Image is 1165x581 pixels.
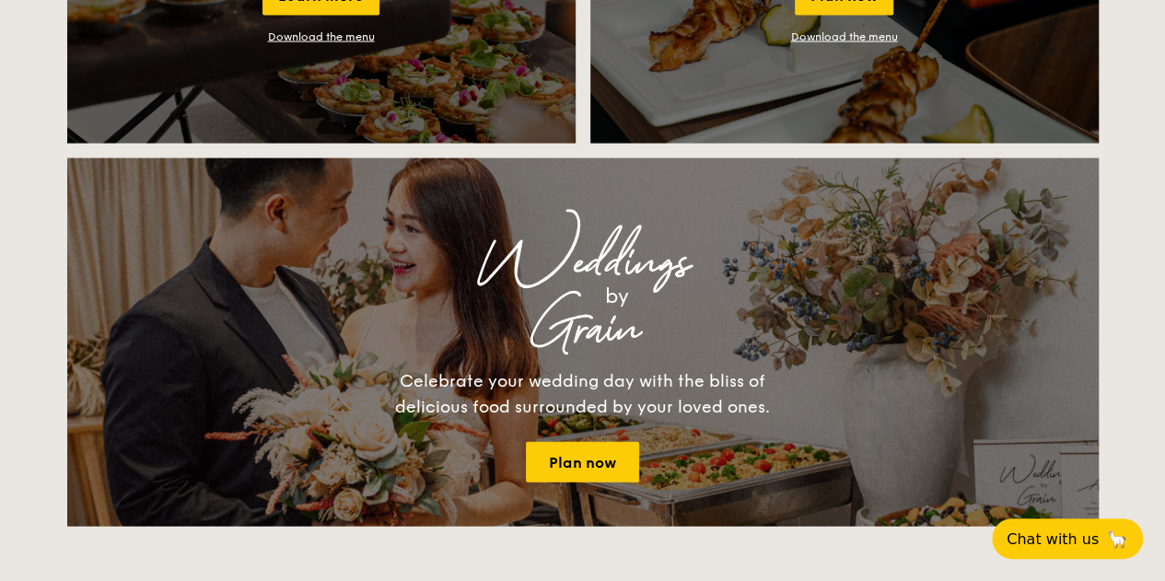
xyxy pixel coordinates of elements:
[526,442,639,482] a: Plan now
[229,247,937,280] div: Weddings
[297,280,937,313] div: by
[376,368,790,420] div: Celebrate your wedding day with the bliss of delicious food surrounded by your loved ones.
[1106,529,1128,550] span: 🦙
[791,30,898,43] a: Download the menu
[229,313,937,346] div: Grain
[992,518,1143,559] button: Chat with us🦙
[1007,530,1099,548] span: Chat with us
[268,30,375,43] a: Download the menu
